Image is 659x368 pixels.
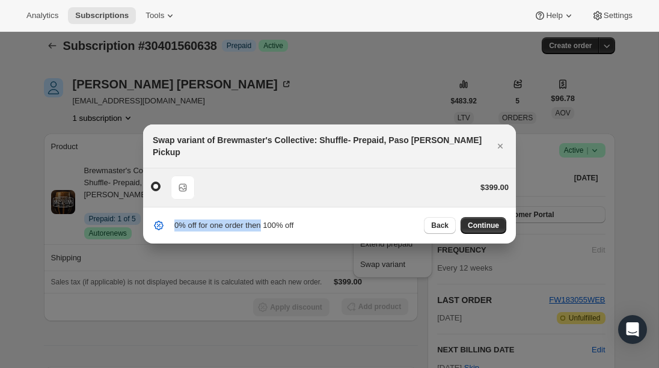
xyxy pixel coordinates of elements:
[431,221,449,230] span: Back
[618,315,647,344] div: Open Intercom Messenger
[26,11,58,20] span: Analytics
[527,7,581,24] button: Help
[584,7,640,24] button: Settings
[174,221,245,230] span: 0% off for one order
[492,132,509,161] button: Close
[68,7,136,24] button: Subscriptions
[146,11,164,20] span: Tools
[245,221,293,230] span: then 100% off
[461,217,506,234] button: Continue
[468,221,499,230] span: Continue
[19,7,66,24] button: Analytics
[153,134,485,158] h2: Swap variant of Brewmaster's Collective: Shuffle- Prepaid, Paso [PERSON_NAME] Pickup
[138,7,183,24] button: Tools
[424,217,456,234] button: Back
[604,11,633,20] span: Settings
[75,11,129,20] span: Subscriptions
[480,182,509,194] div: $399.00
[546,11,562,20] span: Help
